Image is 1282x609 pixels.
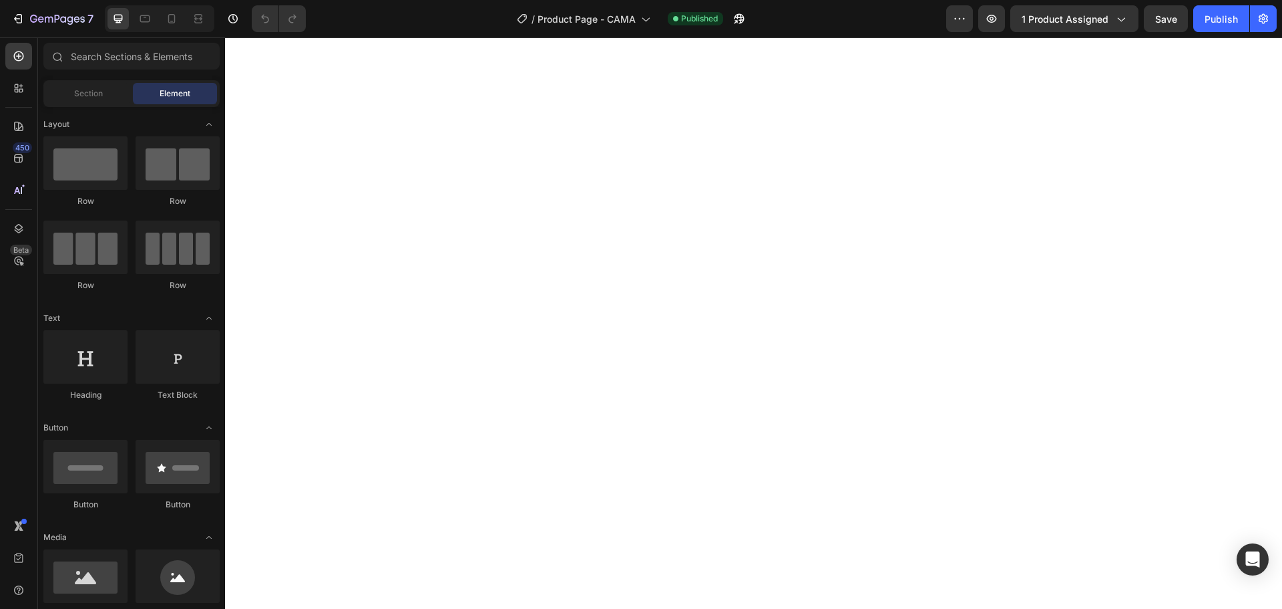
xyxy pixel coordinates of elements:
[198,308,220,329] span: Toggle open
[160,88,190,100] span: Element
[10,245,32,255] div: Beta
[1237,543,1269,576] div: Open Intercom Messenger
[43,279,128,291] div: Row
[87,11,93,27] p: 7
[136,389,220,401] div: Text Block
[136,279,220,291] div: Row
[136,195,220,207] div: Row
[225,37,1282,609] iframe: Design area
[252,5,306,32] div: Undo/Redo
[43,43,220,70] input: Search Sections & Elements
[681,13,718,25] span: Published
[198,417,220,439] span: Toggle open
[43,531,67,543] span: Media
[43,195,128,207] div: Row
[5,5,99,32] button: 7
[74,88,103,100] span: Section
[1155,13,1177,25] span: Save
[43,389,128,401] div: Heading
[1144,5,1188,32] button: Save
[1010,5,1138,32] button: 1 product assigned
[538,12,636,26] span: Product Page - CAMA
[43,118,69,130] span: Layout
[531,12,535,26] span: /
[198,114,220,135] span: Toggle open
[13,142,32,153] div: 450
[43,312,60,324] span: Text
[1205,12,1238,26] div: Publish
[1022,12,1108,26] span: 1 product assigned
[43,422,68,434] span: Button
[198,527,220,548] span: Toggle open
[43,499,128,511] div: Button
[136,499,220,511] div: Button
[1193,5,1249,32] button: Publish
